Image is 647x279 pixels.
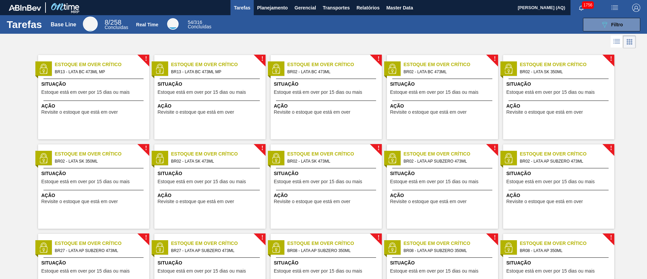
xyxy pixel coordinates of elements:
span: Situação [390,81,496,88]
span: Ação [41,192,148,199]
img: status [155,153,165,163]
img: TNhmsLtSVTkK8tSr43FrP2fwEKptu5GPRR3wAAAABJRU5ErkJggg== [9,5,41,11]
img: status [38,153,49,163]
span: Situação [506,81,613,88]
button: Notificações [571,3,592,12]
span: BR02 - LATA BC 473ML [287,68,376,76]
span: Revisite o estoque que está em over [41,199,118,204]
span: Estoque em Over Crítico [520,61,614,68]
span: BR27 - LATA AP SUBZERO 473ML [171,247,260,254]
button: Filtro [583,18,640,31]
span: Estoque está em over por 15 dias ou mais [41,90,130,95]
span: 54 [188,20,193,25]
span: BR27 - LATA AP SUBZERO 473ML [55,247,144,254]
span: Ação [274,192,380,199]
span: Estoque está em over por 15 dias ou mais [158,269,246,274]
span: Ação [41,103,148,110]
span: Situação [274,81,380,88]
span: Ação [390,192,496,199]
div: Real Time [136,22,158,27]
span: Tarefas [234,4,250,12]
span: ! [145,146,147,151]
span: Ação [390,103,496,110]
span: ! [610,56,612,61]
span: Estoque está em over por 15 dias ou mais [41,269,130,274]
span: Revisite o estoque que está em over [41,110,118,115]
span: Estoque está em over por 15 dias ou mais [274,179,362,184]
span: ! [377,146,379,151]
span: ! [145,56,147,61]
span: Situação [274,170,380,177]
span: Ação [274,103,380,110]
span: ! [261,235,263,240]
span: BR02 - LATA SK 473ML [171,158,260,165]
span: Ação [506,192,613,199]
div: Visão em Lista [611,35,623,48]
span: Concluídas [188,24,211,29]
img: status [271,64,281,74]
span: Estoque está em over por 15 dias ou mais [274,269,362,274]
span: Concluídas [104,25,128,30]
span: BR02 - LATA AP SUBZERO 473ML [404,158,493,165]
img: status [503,243,514,253]
img: status [387,243,397,253]
span: Estoque está em over por 15 dias ou mais [158,179,246,184]
span: Estoque em Over Crítico [287,61,382,68]
img: status [38,64,49,74]
span: ! [610,146,612,151]
span: Revisite o estoque que está em over [274,199,350,204]
span: Estoque em Over Crítico [171,240,266,247]
div: Real Time [167,18,179,30]
span: Situação [41,81,148,88]
span: Situação [506,170,613,177]
span: ! [494,56,496,61]
span: ! [610,235,612,240]
span: Estoque está em over por 15 dias ou mais [274,90,362,95]
span: Situação [506,259,613,267]
span: Revisite o estoque que está em over [506,199,583,204]
span: Estoque está em over por 15 dias ou mais [390,269,479,274]
span: Estoque está em over por 15 dias ou mais [390,90,479,95]
img: status [503,153,514,163]
span: Situação [390,170,496,177]
span: Situação [41,170,148,177]
span: 8 [104,19,108,26]
span: Master Data [386,4,413,12]
span: Revisite o estoque que está em over [158,199,234,204]
span: Ação [506,103,613,110]
span: Estoque está em over por 15 dias ou mais [506,90,595,95]
span: Situação [158,170,264,177]
span: Revisite o estoque que está em over [274,110,350,115]
span: BR02 - LATA BC 473ML [404,68,493,76]
span: BR08 - LATA AP SUBZERO 350ML [404,247,493,254]
span: Estoque está em over por 15 dias ou mais [506,269,595,274]
span: Estoque em Over Crítico [55,240,149,247]
span: Revisite o estoque que está em over [390,199,467,204]
img: status [271,153,281,163]
span: Estoque em Over Crítico [287,240,382,247]
span: BR08 - LATA AP SUBZERO 350ML [287,247,376,254]
span: Estoque está em over por 15 dias ou mais [506,179,595,184]
span: Transportes [323,4,350,12]
span: Estoque está em over por 15 dias ou mais [41,179,130,184]
span: ! [261,56,263,61]
span: Estoque em Over Crítico [520,240,614,247]
span: ! [494,235,496,240]
span: Estoque em Over Crítico [55,61,149,68]
span: Estoque em Over Crítico [55,150,149,158]
span: BR13 - LATA BC 473ML MP [171,68,260,76]
img: status [38,243,49,253]
img: status [155,64,165,74]
span: Ação [158,103,264,110]
span: BR02 - LATA SK 473ML [287,158,376,165]
span: BR08 - LATA AP 350ML [520,247,609,254]
img: status [271,243,281,253]
div: Visão em Cards [623,35,636,48]
span: Situação [158,259,264,267]
span: Situação [390,259,496,267]
span: Filtro [611,22,623,27]
h1: Tarefas [7,21,42,28]
span: Estoque em Over Crítico [171,150,266,158]
div: Base Line [51,22,76,28]
span: / 316 [188,20,202,25]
